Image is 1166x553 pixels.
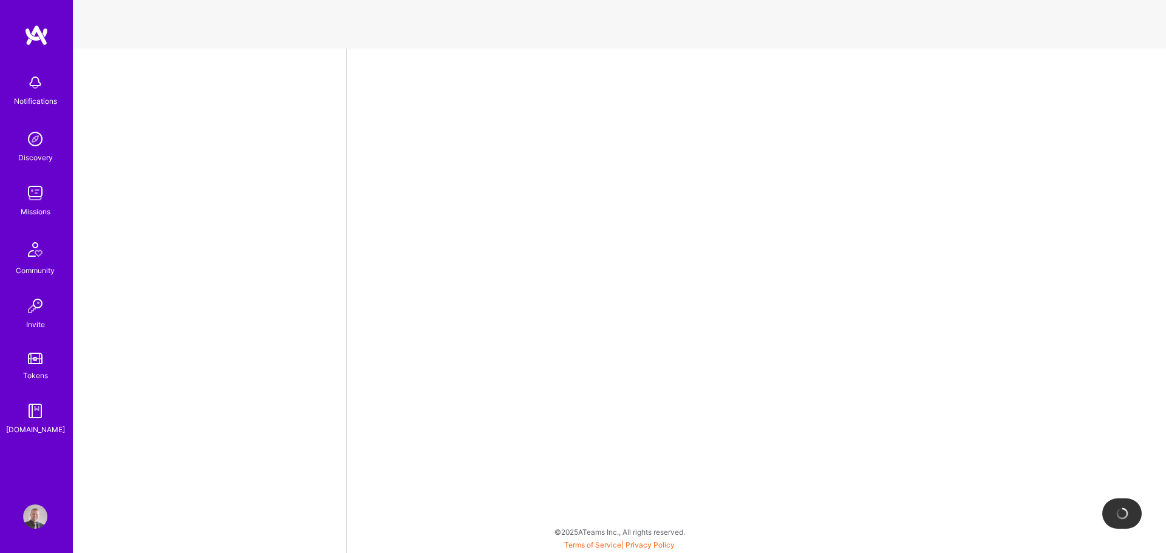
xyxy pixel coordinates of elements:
div: Community [16,264,55,277]
div: © 2025 ATeams Inc., All rights reserved. [73,517,1166,547]
a: User Avatar [20,504,50,529]
div: [DOMAIN_NAME] [6,423,65,436]
a: Terms of Service [564,540,621,549]
img: guide book [23,399,47,423]
img: User Avatar [23,504,47,529]
img: bell [23,70,47,95]
img: logo [24,24,49,46]
div: Notifications [14,95,57,107]
span: | [564,540,675,549]
div: Invite [26,318,45,331]
div: Missions [21,205,50,218]
div: Discovery [18,151,53,164]
img: teamwork [23,181,47,205]
img: Invite [23,294,47,318]
a: Privacy Policy [626,540,675,549]
img: discovery [23,127,47,151]
img: loading [1116,507,1129,520]
div: Tokens [23,369,48,382]
img: tokens [28,353,43,364]
img: Community [21,235,50,264]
